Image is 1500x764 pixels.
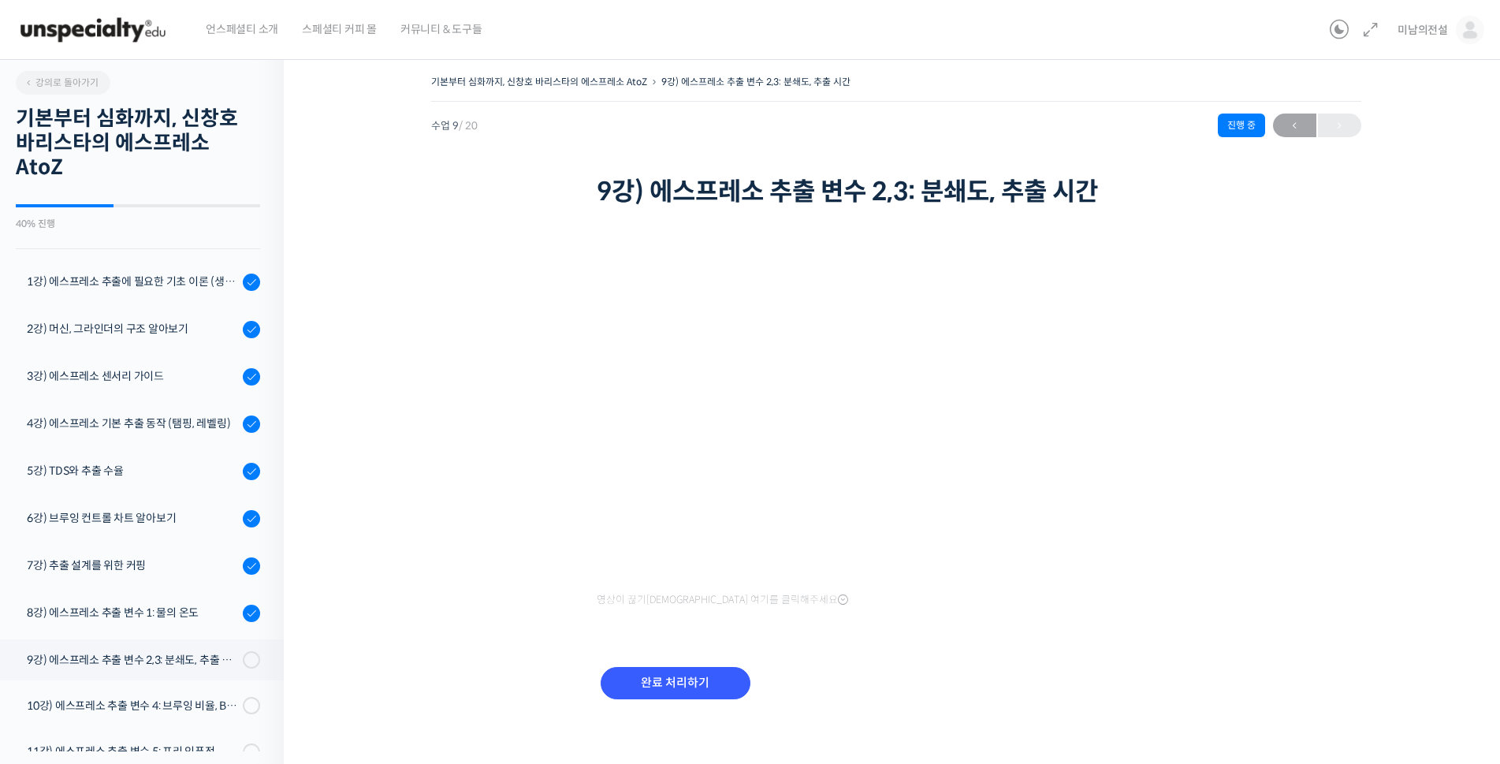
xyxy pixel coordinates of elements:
input: 완료 처리하기 [601,667,750,699]
span: 강의로 돌아가기 [24,76,99,88]
div: 6강) 브루잉 컨트롤 차트 알아보기 [27,509,238,527]
a: ←이전 [1273,114,1316,137]
div: 1강) 에스프레소 추출에 필요한 기초 이론 (생두, 가공, 로스팅) [27,273,238,290]
h2: 기본부터 심화까지, 신창호 바리스타의 에스프레소 AtoZ [16,106,260,181]
div: 3강) 에스프레소 센서리 가이드 [27,367,238,385]
div: 2강) 머신, 그라인더의 구조 알아보기 [27,320,238,337]
div: 11강) 에스프레소 추출 변수 5: 프리 인퓨전 [27,743,238,760]
a: 9강) 에스프레소 추출 변수 2,3: 분쇄도, 추출 시간 [661,76,850,88]
div: 진행 중 [1218,114,1265,137]
a: 강의로 돌아가기 [16,71,110,95]
div: 5강) TDS와 추출 수율 [27,462,238,479]
div: 7강) 추출 설계를 위한 커핑 [27,557,238,574]
div: 8강) 에스프레소 추출 변수 1: 물의 온도 [27,604,238,621]
div: 4강) 에스프레소 기본 추출 동작 (탬핑, 레벨링) [27,415,238,432]
span: 영상이 끊기[DEMOGRAPHIC_DATA] 여기를 클릭해주세요 [597,594,848,606]
span: ← [1273,115,1316,136]
span: / 20 [459,119,478,132]
div: 9강) 에스프레소 추출 변수 2,3: 분쇄도, 추출 시간 [27,651,238,669]
a: 기본부터 심화까지, 신창호 바리스타의 에스프레소 AtoZ [431,76,647,88]
span: 수업 9 [431,121,478,131]
span: 미남의전설 [1398,23,1448,37]
div: 10강) 에스프레소 추출 변수 4: 브루잉 비율, Brew Ratio [27,697,238,714]
h1: 9강) 에스프레소 추출 변수 2,3: 분쇄도, 추출 시간 [597,177,1196,207]
div: 40% 진행 [16,219,260,229]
